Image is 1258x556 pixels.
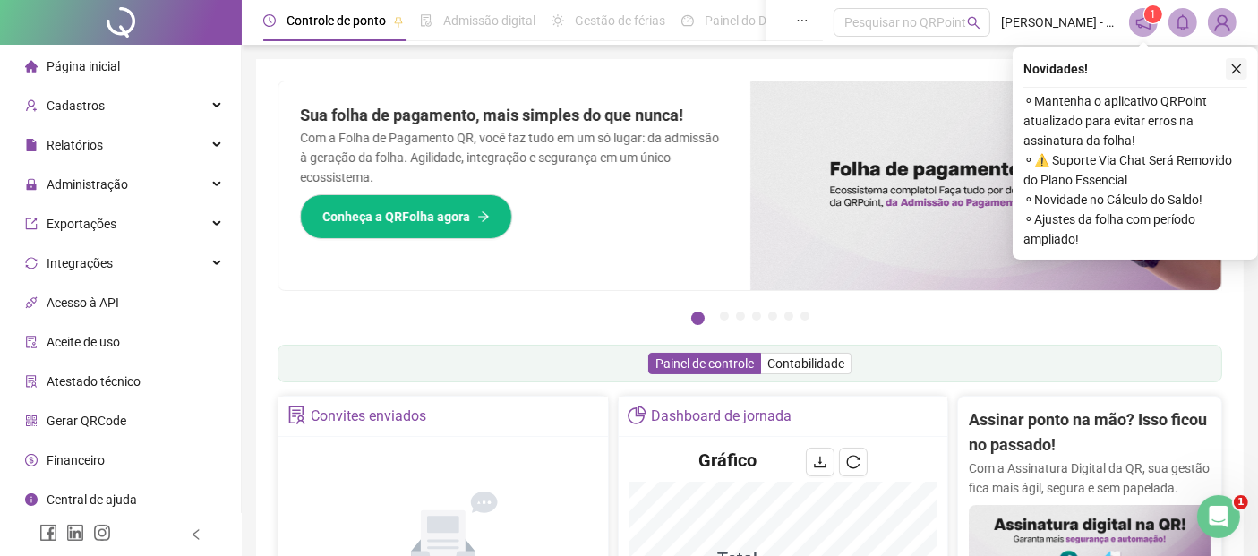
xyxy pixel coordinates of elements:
span: Relatórios [47,138,103,152]
button: 6 [784,312,793,321]
span: Atestado técnico [47,374,141,389]
span: ⚬ Mantenha o aplicativo QRPoint atualizado para evitar erros na assinatura da folha! [1023,91,1247,150]
span: Painel de controle [655,356,754,371]
h2: Assinar ponto na mão? Isso ficou no passado! [969,407,1211,458]
span: Integrações [47,256,113,270]
span: file-done [420,14,432,27]
h4: Gráfico [698,448,757,473]
span: reload [846,455,860,469]
span: 1 [1151,8,1157,21]
span: home [25,60,38,73]
span: Novidades ! [1023,59,1088,79]
span: solution [287,406,306,424]
span: clock-circle [263,14,276,27]
span: Controle de ponto [287,13,386,28]
span: close [1230,63,1243,75]
span: ellipsis [796,14,809,27]
span: bell [1175,14,1191,30]
span: Painel do DP [705,13,774,28]
span: notification [1135,14,1151,30]
span: ⚬ Ajustes da folha com período ampliado! [1023,210,1247,249]
span: left [190,528,202,541]
span: ⚬ ⚠️ Suporte Via Chat Será Removido do Plano Essencial [1023,150,1247,190]
span: qrcode [25,415,38,427]
button: Conheça a QRFolha agora [300,194,512,239]
span: pushpin [393,16,404,27]
span: download [813,455,827,469]
button: 1 [691,312,705,325]
span: Conheça a QRFolha agora [322,207,470,227]
span: Contabilidade [767,356,844,371]
span: user-add [25,99,38,112]
span: Gerar QRCode [47,414,126,428]
span: Página inicial [47,59,120,73]
span: linkedin [66,524,84,542]
div: Convites enviados [311,401,426,432]
span: Cadastros [47,98,105,113]
span: Administração [47,177,128,192]
span: Aceite de uso [47,335,120,349]
span: info-circle [25,493,38,506]
button: 4 [752,312,761,321]
img: 8154 [1209,9,1236,36]
span: Admissão digital [443,13,535,28]
sup: 1 [1144,5,1162,23]
p: Com a Folha de Pagamento QR, você faz tudo em um só lugar: da admissão à geração da folha. Agilid... [300,128,729,187]
span: facebook [39,524,57,542]
button: 5 [768,312,777,321]
span: Exportações [47,217,116,231]
span: sun [552,14,564,27]
span: Acesso à API [47,295,119,310]
span: lock [25,178,38,191]
img: banner%2F8d14a306-6205-4263-8e5b-06e9a85ad873.png [750,81,1222,290]
span: arrow-right [477,210,490,223]
span: Central de ajuda [47,492,137,507]
span: audit [25,336,38,348]
button: 2 [720,312,729,321]
iframe: Intercom live chat [1197,495,1240,538]
span: instagram [93,524,111,542]
span: 1 [1234,495,1248,509]
span: solution [25,375,38,388]
button: 3 [736,312,745,321]
span: ⚬ Novidade no Cálculo do Saldo! [1023,190,1247,210]
h2: Sua folha de pagamento, mais simples do que nunca! [300,103,729,128]
button: 7 [800,312,809,321]
span: file [25,139,38,151]
span: api [25,296,38,309]
span: Financeiro [47,453,105,467]
span: search [967,16,980,30]
span: export [25,218,38,230]
div: Dashboard de jornada [651,401,792,432]
span: sync [25,257,38,269]
p: Com a Assinatura Digital da QR, sua gestão fica mais ágil, segura e sem papelada. [969,458,1211,498]
span: dashboard [681,14,694,27]
span: pie-chart [628,406,646,424]
span: Gestão de férias [575,13,665,28]
span: dollar [25,454,38,466]
span: [PERSON_NAME] - Container Cultura [1001,13,1118,32]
